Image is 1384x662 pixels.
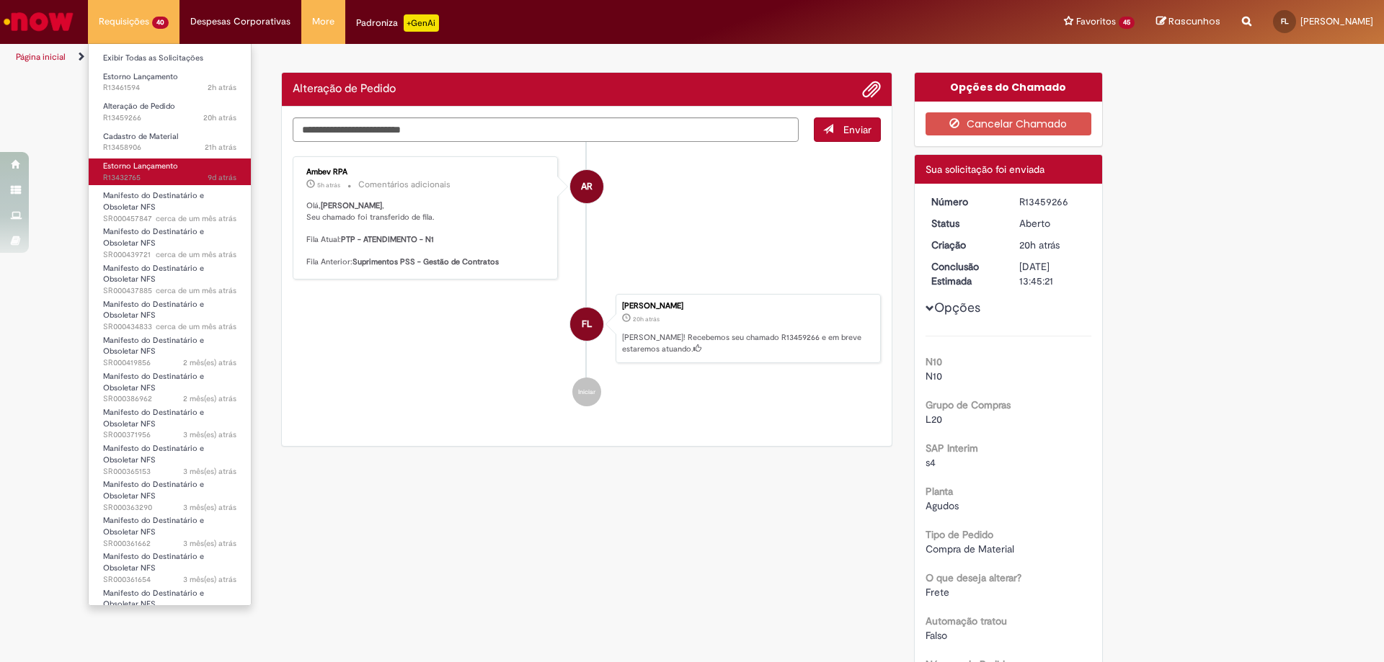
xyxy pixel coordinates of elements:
ul: Histórico de tíquete [293,142,881,421]
span: 3 mês(es) atrás [183,502,236,513]
span: AR [581,169,593,204]
span: SR000439721 [103,249,236,261]
div: Ambev RPA [570,170,603,203]
span: SR000371956 [103,429,236,441]
a: Aberto SR000361662 : Manifesto do Destinatário e Obsoletar NFS [89,513,251,544]
a: Aberto R13461594 : Estorno Lançamento [89,69,251,96]
button: Cancelar Chamado [926,112,1092,135]
span: SR000361662 [103,538,236,550]
div: Fernando Odair De Lima [570,308,603,341]
h2: Alteração de Pedido Histórico de tíquete [293,83,396,96]
span: SR000386962 [103,393,236,405]
p: +GenAi [404,14,439,32]
span: SR000457847 [103,213,236,225]
time: 17/07/2025 12:00:02 [156,249,236,260]
ul: Trilhas de página [11,44,912,71]
span: Manifesto do Destinatário e Obsoletar NFS [103,443,204,465]
span: More [312,14,334,29]
a: Aberto SR000434833 : Manifesto do Destinatário e Obsoletar NFS [89,297,251,328]
span: Manifesto do Destinatário e Obsoletar NFS [103,335,204,357]
div: Padroniza [356,14,439,32]
span: N10 [926,370,942,383]
div: Ambev RPA [306,168,546,176]
b: Grupo de Compras [926,398,1011,411]
dt: Conclusão Estimada [921,259,1009,288]
b: Automação tratou [926,614,1007,627]
a: Aberto SR000386962 : Manifesto do Destinatário e Obsoletar NFS [89,369,251,400]
textarea: Digite sua mensagem aqui... [293,117,799,142]
div: R13459266 [1019,194,1086,209]
span: Manifesto do Destinatário e Obsoletar NFS [103,515,204,537]
b: [PERSON_NAME] [321,200,382,211]
span: 21h atrás [205,142,236,153]
span: R13458906 [103,142,236,153]
span: 20h atrás [203,112,236,123]
span: [PERSON_NAME] [1300,15,1373,27]
span: 2 mês(es) atrás [183,357,236,368]
span: R13459266 [103,112,236,124]
time: 16/07/2025 16:13:12 [156,285,236,296]
span: Manifesto do Destinatário e Obsoletar NFS [103,588,204,610]
b: SAP Interim [926,442,978,455]
span: R13432765 [103,172,236,184]
span: s4 [926,456,936,469]
span: 3 mês(es) atrás [183,538,236,549]
span: SR000365153 [103,466,236,478]
span: Manifesto do Destinatário e Obsoletar NFS [103,263,204,285]
span: Manifesto do Destinatário e Obsoletar NFS [103,407,204,429]
span: Favoritos [1076,14,1116,29]
a: Aberto SR000361654 : Manifesto do Destinatário e Obsoletar NFS [89,549,251,580]
span: 20h atrás [633,315,660,323]
a: Aberto SR000363290 : Manifesto do Destinatário e Obsoletar NFS [89,477,251,508]
button: Enviar [814,117,881,142]
button: Adicionar anexos [862,80,881,99]
li: Fernando Odair De Lima [293,294,881,363]
a: Exibir Todas as Solicitações [89,50,251,66]
span: cerca de um mês atrás [156,249,236,260]
b: Planta [926,485,953,498]
span: L20 [926,413,942,426]
time: 29/08/2025 08:05:52 [317,181,340,189]
time: 07/07/2025 14:46:24 [183,357,236,368]
time: 05/06/2025 10:07:51 [183,574,236,585]
a: Aberto R13432765 : Estorno Lançamento [89,158,251,185]
ul: Requisições [88,43,252,606]
time: 28/08/2025 16:45:16 [1019,238,1060,251]
span: Compra de Material [926,542,1014,555]
time: 05/06/2025 10:13:24 [183,538,236,549]
time: 05/06/2025 13:56:18 [183,502,236,513]
a: Aberto SR000437885 : Manifesto do Destinatário e Obsoletar NFS [89,261,251,292]
span: Manifesto do Destinatário e Obsoletar NFS [103,226,204,249]
span: Manifesto do Destinatário e Obsoletar NFS [103,371,204,393]
p: [PERSON_NAME]! Recebemos seu chamado R13459266 e em breve estaremos atuando. [622,332,873,354]
b: Suprimentos PSS - Gestão de Contratos [352,256,499,267]
a: Aberto R13459266 : Alteração de Pedido [89,99,251,125]
span: 20h atrás [1019,238,1060,251]
dt: Criação [921,238,1009,252]
span: Despesas Corporativas [190,14,290,29]
span: Enviar [843,123,871,136]
a: Aberto SR000361644 : Manifesto do Destinatário e Obsoletar NFS [89,586,251,617]
p: Olá, , Seu chamado foi transferido de fila. Fila Atual: Fila Anterior: [306,200,546,268]
span: Estorno Lançamento [103,71,178,82]
a: Aberto SR000457847 : Manifesto do Destinatário e Obsoletar NFS [89,188,251,219]
time: 20/08/2025 14:38:03 [208,172,236,183]
div: Aberto [1019,216,1086,231]
time: 28/08/2025 16:45:16 [633,315,660,323]
span: Requisições [99,14,149,29]
span: 5h atrás [317,181,340,189]
time: 28/08/2025 15:58:00 [205,142,236,153]
span: cerca de um mês atrás [156,285,236,296]
span: 3 mês(es) atrás [183,429,236,440]
time: 17/06/2025 17:57:52 [183,393,236,404]
time: 10/06/2025 14:05:53 [183,429,236,440]
a: Aberto SR000371956 : Manifesto do Destinatário e Obsoletar NFS [89,405,251,436]
span: Rascunhos [1168,14,1220,28]
span: SR000363290 [103,502,236,514]
a: Aberto R13458906 : Cadastro de Material [89,129,251,156]
b: PTP - ATENDIMENTO - N1 [341,234,434,245]
dt: Status [921,216,1009,231]
span: R13461594 [103,82,236,94]
div: Opções do Chamado [915,73,1103,102]
span: SR000434833 [103,321,236,333]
